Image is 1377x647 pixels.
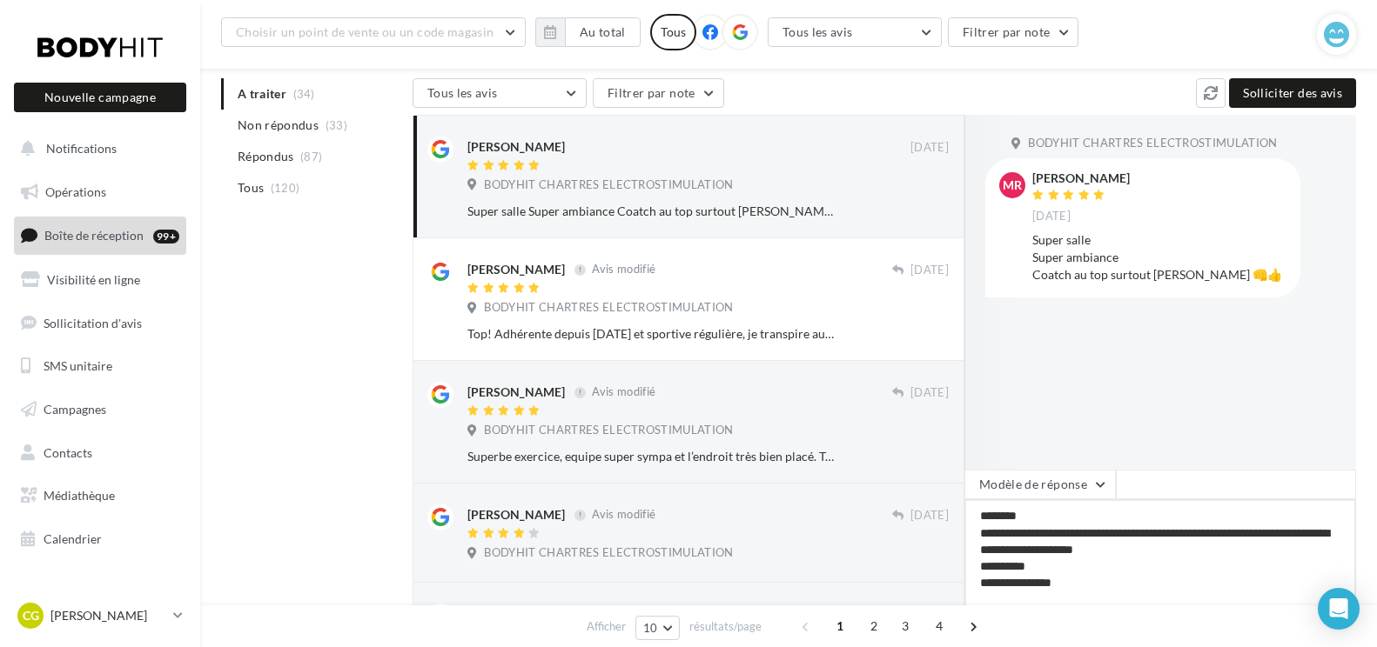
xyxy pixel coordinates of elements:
[910,508,949,524] span: [DATE]
[891,612,919,640] span: 3
[413,78,587,108] button: Tous les avis
[689,618,762,635] span: résultats/page
[484,300,733,316] span: BODYHIT CHARTRES ELECTROSTIMULATION
[10,262,190,298] a: Visibilité en ligne
[910,263,949,278] span: [DATE]
[10,305,190,342] a: Sollicitation d'avis
[47,272,140,287] span: Visibilité en ligne
[484,545,733,561] span: BODYHIT CHARTRES ELECTROSTIMULATION
[467,506,565,524] div: [PERSON_NAME]
[592,263,655,277] span: Avis modifié
[10,391,190,428] a: Campagnes
[925,612,953,640] span: 4
[467,203,836,220] div: Super salle Super ambiance Coatch au top surtout [PERSON_NAME] 👊👍
[44,228,144,243] span: Boîte de réception
[535,17,641,47] button: Au total
[593,78,724,108] button: Filtrer par note
[44,402,106,417] span: Campagnes
[650,14,696,50] div: Tous
[860,612,888,640] span: 2
[153,230,179,243] div: 99+
[592,508,655,522] span: Avis modifié
[484,423,733,438] span: BODYHIT CHARTRES ELECTROSTIMULATION
[1028,136,1277,151] span: BODYHIT CHARTRES ELECTROSTIMULATION
[326,118,347,132] span: (33)
[768,17,942,47] button: Tous les avis
[238,179,264,197] span: Tous
[10,130,183,167] button: Notifications
[238,148,294,165] span: Répondus
[44,445,92,460] span: Contacts
[10,477,190,514] a: Médiathèque
[783,24,853,39] span: Tous les avis
[964,470,1116,499] button: Modèle de réponse
[910,140,949,156] span: [DATE]
[50,607,166,624] p: [PERSON_NAME]
[467,448,836,465] div: Superbe exercice, equipe super sympa et l’endroit très bien placé. Tous qu’on veut pour maintenir...
[221,17,526,47] button: Choisir un point de vente ou un code magasin
[1032,209,1071,224] span: [DATE]
[44,531,102,546] span: Calendrier
[10,435,190,471] a: Contacts
[46,141,117,156] span: Notifications
[427,85,498,100] span: Tous les avis
[44,358,112,373] span: SMS unitaire
[467,325,836,343] div: Top! Adhérente depuis [DATE] et sportive régulière, je transpire autant qu’après une bonne séance...
[10,174,190,210] a: Opérations
[44,488,115,503] span: Médiathèque
[238,117,319,134] span: Non répondus
[826,612,854,640] span: 1
[23,607,39,624] span: CG
[45,184,106,199] span: Opérations
[1229,78,1356,108] button: Solliciter des avis
[467,384,565,401] div: [PERSON_NAME]
[300,150,322,163] span: (87)
[467,604,565,622] div: [PERSON_NAME]
[467,138,565,156] div: [PERSON_NAME]
[14,83,186,112] button: Nouvelle campagne
[10,521,190,557] a: Calendrier
[1032,231,1286,283] div: Super salle Super ambiance Coatch au top surtout [PERSON_NAME] 👊👍
[643,621,658,635] span: 10
[948,17,1079,47] button: Filtrer par note
[271,181,300,195] span: (120)
[44,315,142,330] span: Sollicitation d'avis
[1032,172,1130,184] div: [PERSON_NAME]
[236,24,494,39] span: Choisir un point de vente ou un code magasin
[635,616,680,640] button: 10
[1318,588,1360,630] div: Open Intercom Messenger
[10,217,190,254] a: Boîte de réception99+
[565,17,641,47] button: Au total
[484,177,733,193] span: BODYHIT CHARTRES ELECTROSTIMULATION
[1003,177,1022,194] span: MR
[467,261,565,278] div: [PERSON_NAME]
[592,385,655,399] span: Avis modifié
[910,385,949,401] span: [DATE]
[14,599,186,632] a: CG [PERSON_NAME]
[10,348,190,384] a: SMS unitaire
[587,618,626,635] span: Afficher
